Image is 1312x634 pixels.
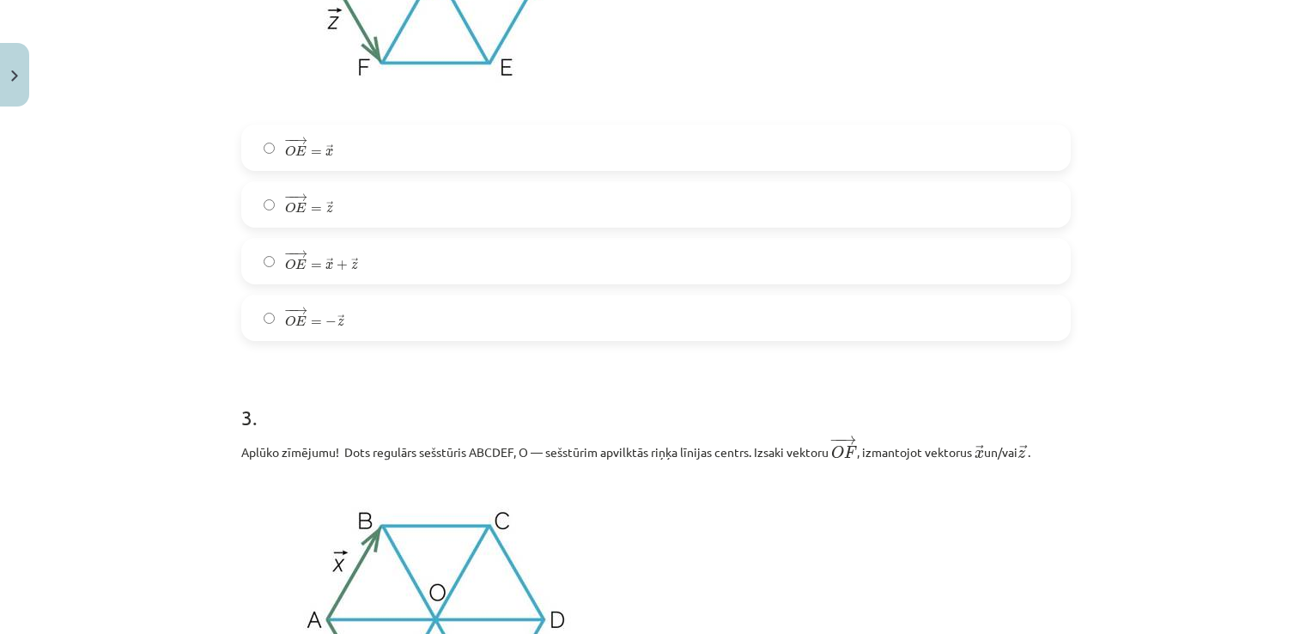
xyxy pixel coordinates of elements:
[337,314,344,325] span: →
[311,320,322,326] span: =
[285,315,295,326] span: O
[844,446,857,458] span: F
[285,202,295,213] span: O
[295,259,306,270] span: E
[284,250,295,258] span: −
[311,264,322,269] span: =
[835,435,836,444] span: −
[11,70,18,82] img: icon-close-lesson-0947bae3869378f0d4975bcd49f059093ad1ed9edebbc8119c70593378902aed.svg
[289,250,290,258] span: −
[326,205,333,213] span: z
[294,307,307,314] span: →
[831,446,844,459] span: O
[325,149,333,156] span: x
[840,435,857,444] span: →
[975,450,984,459] span: x
[351,258,358,268] span: →
[975,445,984,457] span: →
[294,137,307,144] span: →
[285,145,295,156] span: O
[289,307,290,314] span: −
[294,250,307,258] span: →
[294,193,307,201] span: →
[337,319,344,326] span: z
[351,262,358,270] span: z
[326,201,333,211] span: →
[325,262,333,270] span: x
[326,144,333,155] span: →
[311,150,322,155] span: =
[295,316,306,326] span: E
[337,260,348,271] span: +
[289,193,290,201] span: −
[285,259,295,270] span: O
[241,375,1071,429] h1: 3 .
[289,137,290,144] span: −
[295,146,306,156] span: E
[326,258,333,268] span: →
[284,137,295,144] span: −
[1017,450,1025,459] span: z
[284,307,295,314] span: −
[284,193,295,201] span: −
[241,434,1071,462] p: Aplūko zīmējumu! Dots regulārs sešstūris ABCDEF, O — sešstūrim apvilktās riņķa līnijas centrs. Iz...
[325,317,337,327] span: −
[311,207,322,212] span: =
[1019,445,1028,457] span: →
[295,203,306,213] span: E
[829,435,842,444] span: −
